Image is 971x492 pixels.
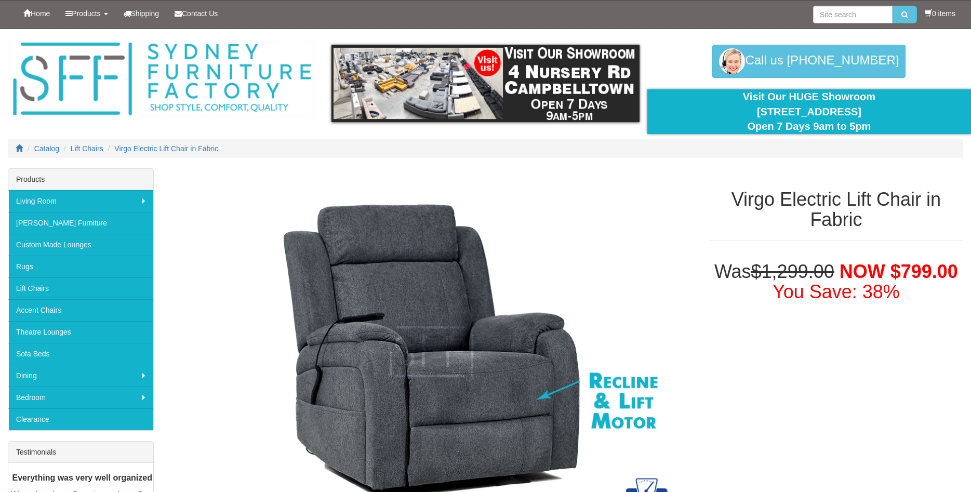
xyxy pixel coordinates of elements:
[71,144,103,153] a: Lift Chairs
[840,261,958,282] span: NOW $799.00
[8,365,153,387] a: Dining
[8,256,153,277] a: Rugs
[114,144,218,153] a: Virgo Electric Lift Chair in Fabric
[925,8,955,19] li: 0 items
[331,45,640,122] img: showroom.gif
[8,169,153,190] div: Products
[8,343,153,365] a: Sofa Beds
[709,261,963,302] h1: Was
[12,473,152,482] b: Everything was very well organized
[72,9,100,18] span: Products
[167,1,225,26] a: Contact Us
[8,299,153,321] a: Accent Chairs
[182,9,218,18] span: Contact Us
[131,9,159,18] span: Shipping
[8,277,153,299] a: Lift Chairs
[751,261,834,282] del: $1,299.00
[813,6,893,23] input: Site search
[58,1,115,26] a: Products
[16,1,58,26] a: Home
[8,234,153,256] a: Custom Made Lounges
[8,321,153,343] a: Theatre Lounges
[8,190,153,212] a: Living Room
[116,1,167,26] a: Shipping
[8,212,153,234] a: [PERSON_NAME] Furniture
[709,189,963,230] h1: Virgo Electric Lift Chair in Fabric
[655,89,963,134] div: Visit Our HUGE Showroom [STREET_ADDRESS] Open 7 Days 9am to 5pm
[8,442,153,463] div: Testimonials
[31,9,50,18] span: Home
[34,144,59,153] a: Catalog
[8,408,153,430] a: Clearance
[8,387,153,408] a: Bedroom
[773,281,900,302] font: You Save: 38%
[8,39,316,119] img: Sydney Furniture Factory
